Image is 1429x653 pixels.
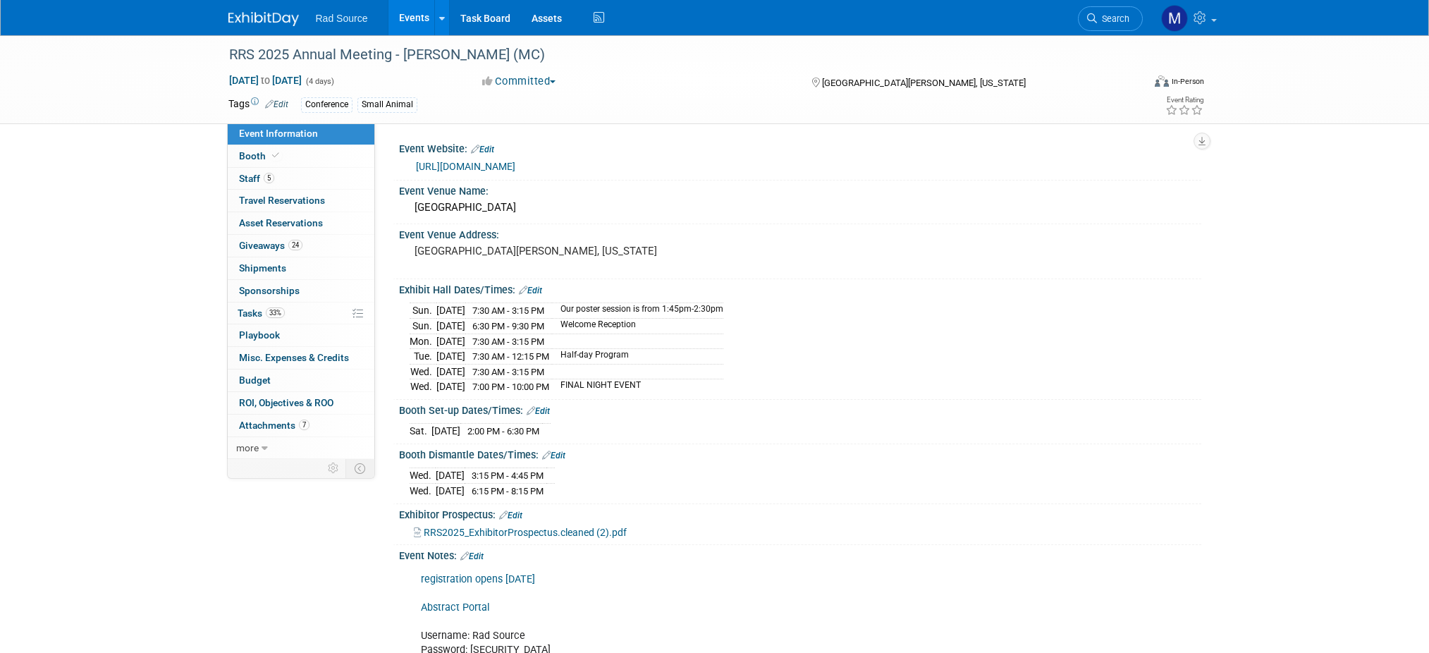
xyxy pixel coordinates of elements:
[239,420,309,431] span: Attachments
[239,195,325,206] span: Travel Reservations
[239,285,300,296] span: Sponsorships
[288,240,302,250] span: 24
[239,352,349,363] span: Misc. Expenses & Credits
[228,235,374,257] a: Giveaways24
[399,545,1201,563] div: Event Notes:
[472,470,544,481] span: 3:15 PM - 4:45 PM
[822,78,1026,88] span: [GEOGRAPHIC_DATA][PERSON_NAME], [US_STATE]
[1155,75,1169,87] img: Format-Inperson.png
[410,349,436,365] td: Tue.
[272,152,279,159] i: Booth reservation complete
[399,400,1201,418] div: Booth Set-up Dates/Times:
[552,379,723,394] td: FINAL NIGHT EVENT
[265,99,288,109] a: Edit
[499,511,522,520] a: Edit
[228,280,374,302] a: Sponsorships
[472,351,549,362] span: 7:30 AM - 12:15 PM
[239,128,318,139] span: Event Information
[1078,6,1143,31] a: Search
[1060,73,1205,94] div: Event Format
[527,406,550,416] a: Edit
[305,77,334,86] span: (4 days)
[236,442,259,453] span: more
[410,468,436,484] td: Wed.
[472,305,544,316] span: 7:30 AM - 3:15 PM
[436,364,465,379] td: [DATE]
[316,13,368,24] span: Rad Source
[239,217,323,228] span: Asset Reservations
[228,392,374,414] a: ROI, Objectives & ROO
[239,329,280,341] span: Playbook
[228,257,374,279] a: Shipments
[228,212,374,234] a: Asset Reservations
[228,145,374,167] a: Booth
[431,424,460,439] td: [DATE]
[436,334,465,349] td: [DATE]
[239,150,282,161] span: Booth
[321,459,346,477] td: Personalize Event Tab Strip
[1171,76,1204,87] div: In-Person
[410,303,436,319] td: Sun.
[228,168,374,190] a: Staff5
[1097,13,1129,24] span: Search
[399,504,1201,523] div: Exhibitor Prospectus:
[238,307,285,319] span: Tasks
[410,197,1191,219] div: [GEOGRAPHIC_DATA]
[472,367,544,377] span: 7:30 AM - 3:15 PM
[410,364,436,379] td: Wed.
[472,336,544,347] span: 7:30 AM - 3:15 PM
[399,224,1201,242] div: Event Venue Address:
[399,181,1201,198] div: Event Venue Name:
[477,74,561,89] button: Committed
[542,451,565,460] a: Edit
[224,42,1122,68] div: RRS 2025 Annual Meeting - [PERSON_NAME] (MC)
[239,240,302,251] span: Giveaways
[552,349,723,365] td: Half-day Program
[299,420,309,430] span: 7
[424,527,627,538] span: RRS2025_ExhibitorProspectus.cleaned (2).pdf
[228,324,374,346] a: Playbook
[1161,5,1188,32] img: Melissa Conboy
[228,74,302,87] span: [DATE] [DATE]
[228,370,374,391] a: Budget
[228,303,374,324] a: Tasks33%
[239,173,274,184] span: Staff
[436,349,465,365] td: [DATE]
[436,468,465,484] td: [DATE]
[264,173,274,183] span: 5
[410,379,436,394] td: Wed.
[436,484,465,499] td: [DATE]
[239,262,286,274] span: Shipments
[410,334,436,349] td: Mon.
[259,75,272,86] span: to
[472,321,544,331] span: 6:30 PM - 9:30 PM
[1165,97,1203,104] div: Event Rating
[436,319,465,334] td: [DATE]
[228,97,288,113] td: Tags
[228,123,374,145] a: Event Information
[471,145,494,154] a: Edit
[416,161,515,172] a: [URL][DOMAIN_NAME]
[519,286,542,295] a: Edit
[228,190,374,212] a: Travel Reservations
[399,444,1201,463] div: Booth Dismantle Dates/Times:
[421,602,489,614] a: Abstract Portal
[415,245,718,257] pre: [GEOGRAPHIC_DATA][PERSON_NAME], [US_STATE]
[467,426,539,437] span: 2:00 PM - 6:30 PM
[228,347,374,369] a: Misc. Expenses & Credits
[472,486,544,496] span: 6:15 PM - 8:15 PM
[472,382,549,392] span: 7:00 PM - 10:00 PM
[410,319,436,334] td: Sun.
[239,374,271,386] span: Budget
[436,303,465,319] td: [DATE]
[552,303,723,319] td: Our poster session is from 1:45pm-2:30pm
[436,379,465,394] td: [DATE]
[239,397,333,408] span: ROI, Objectives & ROO
[460,551,484,561] a: Edit
[228,12,299,26] img: ExhibitDay
[266,307,285,318] span: 33%
[228,437,374,459] a: more
[399,279,1201,298] div: Exhibit Hall Dates/Times:
[357,97,417,112] div: Small Animal
[414,527,627,538] a: RRS2025_ExhibitorProspectus.cleaned (2).pdf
